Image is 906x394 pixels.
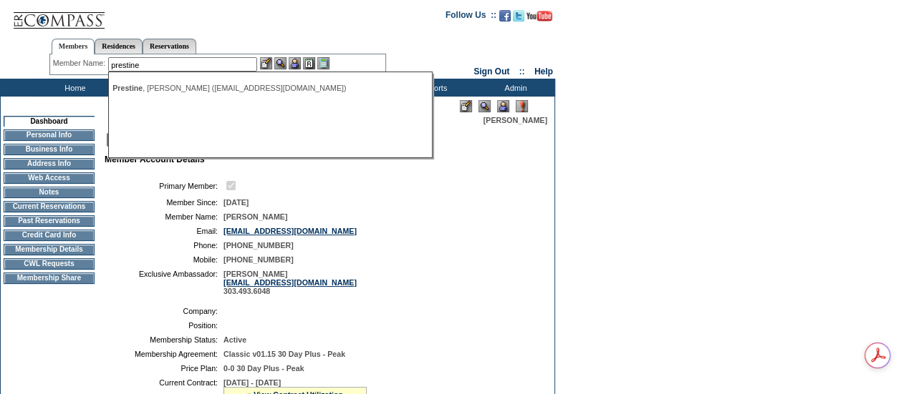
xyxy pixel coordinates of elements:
[513,10,524,21] img: Follow us on Twitter
[4,158,95,169] td: Address Info
[223,350,345,358] span: Classic v01.15 30 Day Plus - Peak
[4,258,95,270] td: CWL Requests
[473,67,509,77] a: Sign Out
[110,307,218,315] td: Company:
[223,255,294,264] span: [PHONE_NUMBER]
[497,100,509,112] img: Impersonate
[303,57,315,69] img: Reservations
[534,67,553,77] a: Help
[110,350,218,358] td: Membership Agreement:
[478,100,491,112] img: View Mode
[110,198,218,207] td: Member Since:
[110,179,218,192] td: Primary Member:
[223,241,294,250] span: [PHONE_NUMBER]
[4,172,95,184] td: Web Access
[53,57,108,69] div: Member Name:
[223,198,249,207] span: [DATE]
[223,270,357,295] span: [PERSON_NAME] 303.493.6048
[4,129,95,141] td: Personal Info
[317,57,329,69] img: b_calculator.gif
[110,335,218,344] td: Membership Status:
[4,144,95,155] td: Business Info
[260,57,272,69] img: b_edit.gif
[499,14,511,23] a: Become our fan on Facebook
[95,39,143,54] a: Residences
[460,100,472,112] img: Edit Mode
[4,201,95,212] td: Current Reservations
[223,335,246,344] span: Active
[223,364,304,373] span: 0-0 30 Day Plus - Peak
[223,278,357,287] a: [EMAIL_ADDRESS][DOMAIN_NAME]
[110,241,218,250] td: Phone:
[110,212,218,221] td: Member Name:
[499,10,511,21] img: Become our fan on Facebook
[519,67,525,77] span: ::
[112,84,143,92] span: Prestine
[143,39,196,54] a: Reservations
[223,212,287,221] span: [PERSON_NAME]
[105,154,205,164] b: Member Account Details
[4,215,95,227] td: Past Reservations
[4,244,95,255] td: Membership Details
[289,57,301,69] img: Impersonate
[223,378,281,387] span: [DATE] - [DATE]
[4,187,95,198] td: Notes
[110,227,218,235] td: Email:
[473,79,555,97] td: Admin
[274,57,286,69] img: View
[526,14,552,23] a: Subscribe to our YouTube Channel
[104,124,390,153] img: pgTtlDashboard.gif
[32,79,115,97] td: Home
[516,100,528,112] img: Log Concern/Member Elevation
[52,39,95,54] a: Members
[483,116,547,124] span: [PERSON_NAME]
[526,11,552,21] img: Subscribe to our YouTube Channel
[4,230,95,241] td: Credit Card Info
[4,272,95,284] td: Membership Share
[445,9,496,26] td: Follow Us ::
[112,84,428,92] div: , [PERSON_NAME] ([EMAIL_ADDRESS][DOMAIN_NAME])
[110,270,218,295] td: Exclusive Ambassador:
[513,14,524,23] a: Follow us on Twitter
[4,116,95,127] td: Dashboard
[110,321,218,330] td: Position:
[110,255,218,264] td: Mobile:
[110,364,218,373] td: Price Plan:
[223,227,357,235] a: [EMAIL_ADDRESS][DOMAIN_NAME]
